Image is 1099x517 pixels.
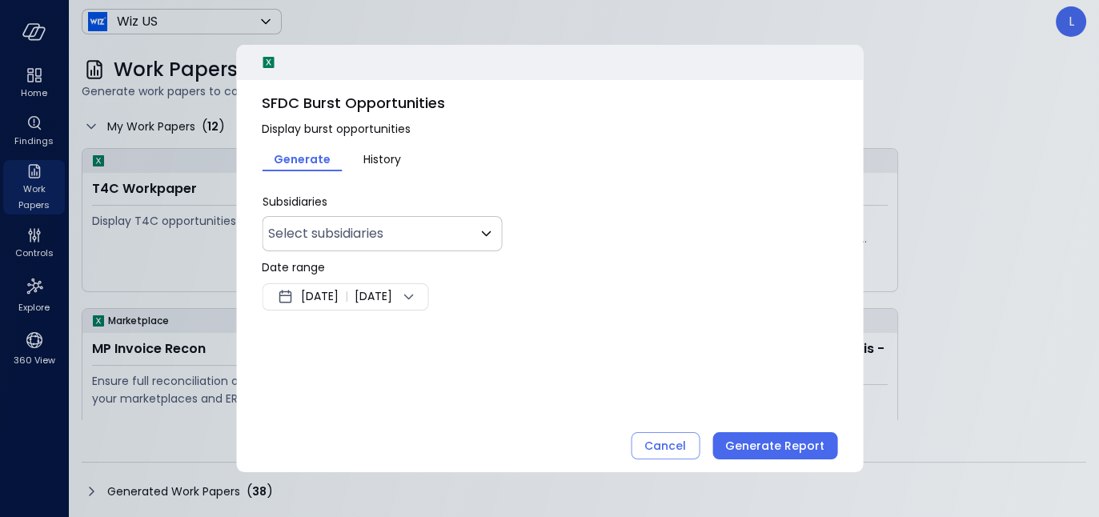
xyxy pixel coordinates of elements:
span: [DATE] [355,287,392,307]
span: Date range [262,259,325,275]
span: Generate [274,150,331,168]
span: History [363,150,401,168]
span: [DATE] [301,287,339,307]
span: Display burst opportunities [262,120,837,138]
span: | [345,287,348,307]
button: Generate Report [712,432,837,459]
p: Select subsidiaries [268,224,476,243]
p: Subsidiaries [262,194,837,210]
div: Cancel [644,436,686,456]
div: Generate Report [725,436,824,456]
span: SFDC Burst Opportunities [262,93,837,114]
button: Cancel [631,432,700,459]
